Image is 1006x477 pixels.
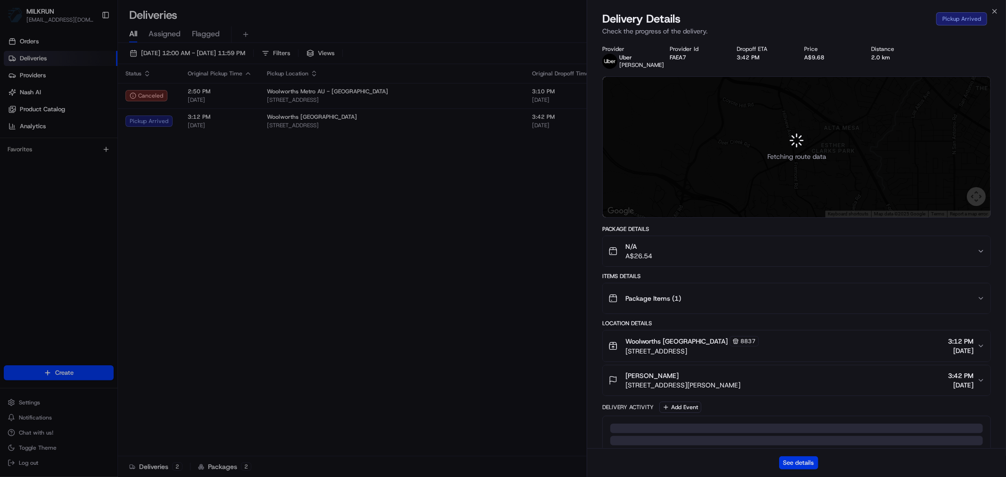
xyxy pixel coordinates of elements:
div: Price [804,45,856,53]
span: Package Items ( 1 ) [625,294,681,303]
span: [PERSON_NAME] [619,61,664,69]
button: FAEA7 [670,54,686,61]
div: Items Details [602,272,991,280]
span: Delivery Details [602,11,681,26]
button: [PERSON_NAME][STREET_ADDRESS][PERSON_NAME]3:42 PM[DATE] [603,365,990,395]
div: Provider Id [670,45,722,53]
span: Fetching route data [767,152,826,161]
div: A$9.68 [804,54,856,61]
span: Uber [619,54,632,61]
span: 8837 [740,337,756,345]
button: Add Event [659,402,701,413]
span: [DATE] [948,380,973,390]
div: Dropoff ETA [737,45,790,53]
div: Distance [872,45,924,53]
span: N/A [625,242,652,251]
button: Package Items (1) [603,283,990,313]
span: [STREET_ADDRESS] [625,346,759,356]
div: Package Details [602,225,991,233]
button: N/AA$26.54 [603,236,990,266]
span: [STREET_ADDRESS][PERSON_NAME] [625,380,740,390]
span: [PERSON_NAME] [625,371,679,380]
div: 2.0 km [872,54,924,61]
div: Delivery Activity [602,403,654,411]
img: uber-new-logo.jpeg [602,54,617,69]
div: Provider [602,45,655,53]
div: 3:42 PM [737,54,790,61]
span: 3:42 PM [948,371,973,380]
span: A$26.54 [625,251,652,261]
p: Check the progress of the delivery. [602,26,991,36]
span: 3:12 PM [948,337,973,346]
div: Location Details [602,320,991,327]
span: Woolworths [GEOGRAPHIC_DATA] [625,337,728,346]
button: Woolworths [GEOGRAPHIC_DATA]8837[STREET_ADDRESS]3:12 PM[DATE] [603,330,990,362]
span: [DATE] [948,346,973,355]
button: See details [779,456,818,469]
